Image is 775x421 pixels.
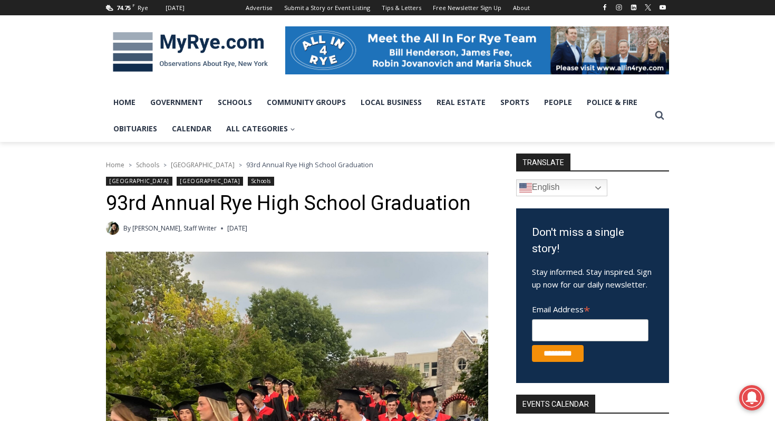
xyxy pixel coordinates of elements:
[579,89,645,116] a: Police & Fire
[259,89,353,116] a: Community Groups
[353,89,429,116] a: Local Business
[132,2,135,8] span: F
[163,161,167,169] span: >
[117,4,131,12] span: 74.75
[106,89,650,142] nav: Primary Navigation
[598,1,611,14] a: Facebook
[532,224,653,257] h3: Don't miss a single story!
[532,265,653,291] p: Stay informed. Stay inspired. Sign up now for our daily newsletter.
[516,179,607,196] a: English
[627,1,640,14] a: Linkedin
[106,222,119,235] a: Author image
[136,160,159,169] a: Schools
[493,89,537,116] a: Sports
[613,1,625,14] a: Instagram
[106,177,172,186] a: [GEOGRAPHIC_DATA]
[519,181,532,194] img: en
[656,1,669,14] a: YouTube
[219,116,303,142] a: All Categories
[642,1,654,14] a: X
[246,160,373,169] span: 93rd Annual Rye High School Graduation
[650,106,669,125] button: View Search Form
[106,25,275,80] img: MyRye.com
[537,89,579,116] a: People
[106,159,488,170] nav: Breadcrumbs
[532,299,648,318] label: Email Address
[516,154,570,170] strong: TRANSLATE
[123,223,131,233] span: By
[106,116,164,142] a: Obituaries
[106,192,488,216] h1: 93rd Annual Rye High School Graduation
[171,160,235,169] a: [GEOGRAPHIC_DATA]
[210,89,259,116] a: Schools
[106,222,119,235] img: (PHOTO: MyRye.com Intern and Editor Tucker Smith. Contributed.)Tucker Smith, MyRye.com
[129,161,132,169] span: >
[138,3,148,13] div: Rye
[227,223,247,233] time: [DATE]
[106,89,143,116] a: Home
[239,161,242,169] span: >
[166,3,185,13] div: [DATE]
[143,89,210,116] a: Government
[285,26,669,74] img: All in for Rye
[429,89,493,116] a: Real Estate
[106,160,124,169] a: Home
[516,395,595,413] h2: Events Calendar
[226,123,295,135] span: All Categories
[132,224,217,233] a: [PERSON_NAME], Staff Writer
[248,177,274,186] a: Schools
[177,177,243,186] a: [GEOGRAPHIC_DATA]
[164,116,219,142] a: Calendar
